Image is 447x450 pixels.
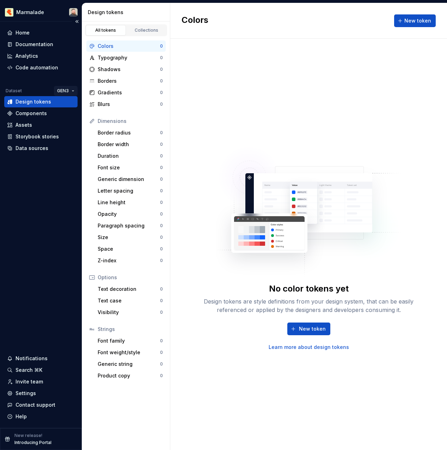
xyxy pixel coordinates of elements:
[160,310,163,315] div: 0
[4,119,78,131] a: Assets
[4,96,78,107] a: Design tokens
[4,50,78,62] a: Analytics
[95,185,166,196] a: Letter spacing0
[95,232,166,243] a: Size0
[160,130,163,136] div: 0
[95,139,166,150] a: Border width0
[4,376,78,387] a: Invite team
[16,401,55,408] div: Contact support
[160,165,163,170] div: 0
[4,27,78,38] a: Home
[182,14,208,27] h2: Colors
[16,110,47,117] div: Components
[98,141,160,148] div: Border width
[160,286,163,292] div: 0
[160,211,163,217] div: 0
[98,361,160,368] div: Generic string
[16,9,44,16] div: Marmalade
[95,150,166,162] a: Duration0
[95,283,166,295] a: Text decoration0
[98,66,160,73] div: Shadows
[98,309,160,316] div: Visibility
[4,353,78,364] button: Notifications
[4,62,78,73] a: Code automation
[88,27,123,33] div: All tokens
[98,129,160,136] div: Border radius
[287,323,330,335] button: New token
[129,27,164,33] div: Collections
[98,152,160,160] div: Duration
[98,176,160,183] div: Generic dimension
[160,176,163,182] div: 0
[16,98,51,105] div: Design tokens
[95,335,166,346] a: Font family0
[86,87,166,98] a: Gradients0
[160,78,163,84] div: 0
[98,54,160,61] div: Typography
[160,246,163,252] div: 0
[196,297,422,314] div: Design tokens are style definitions from your design system, that can be easily referenced or app...
[160,350,163,355] div: 0
[98,187,160,194] div: Letter spacing
[160,142,163,147] div: 0
[86,99,166,110] a: Blurs0
[14,440,51,445] p: Introducing Portal
[98,286,160,293] div: Text decoration
[16,390,36,397] div: Settings
[4,411,78,422] button: Help
[4,39,78,50] a: Documentation
[160,200,163,205] div: 0
[16,52,38,60] div: Analytics
[57,88,69,94] span: GEN3
[16,121,32,129] div: Assets
[95,347,166,358] a: Font weight/style0
[88,9,167,16] div: Design tokens
[16,378,43,385] div: Invite team
[95,197,166,208] a: Line height0
[98,297,160,304] div: Text case
[98,211,160,218] div: Opacity
[98,257,160,264] div: Z-index
[95,162,166,173] a: Font size0
[86,64,166,75] a: Shadows0
[16,29,30,36] div: Home
[404,17,431,24] span: New token
[299,325,326,332] span: New token
[160,298,163,304] div: 0
[394,14,436,27] button: New token
[16,64,58,71] div: Code automation
[98,43,160,50] div: Colors
[95,174,166,185] a: Generic dimension0
[95,358,166,370] a: Generic string0
[4,131,78,142] a: Storybook stories
[72,17,82,26] button: Collapse sidebar
[4,399,78,411] button: Contact support
[160,67,163,72] div: 0
[98,245,160,252] div: Space
[98,372,160,379] div: Product copy
[98,118,163,125] div: Dimensions
[86,40,166,52] a: Colors0
[98,234,160,241] div: Size
[86,75,166,87] a: Borders0
[98,164,160,171] div: Font size
[6,88,22,94] div: Dataset
[98,77,160,85] div: Borders
[69,8,78,17] img: Tony Folenta
[160,235,163,240] div: 0
[160,258,163,263] div: 0
[98,349,160,356] div: Font weight/style
[16,413,27,420] div: Help
[16,41,53,48] div: Documentation
[95,370,166,381] a: Product copy0
[160,361,163,367] div: 0
[160,373,163,379] div: 0
[160,90,163,95] div: 0
[95,243,166,255] a: Space0
[95,220,166,231] a: Paragraph spacing0
[16,145,48,152] div: Data sources
[16,133,59,140] div: Storybook stories
[86,52,166,63] a: Typography0
[269,344,349,351] a: Learn more about design tokens
[1,5,80,20] button: MarmaladeTony Folenta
